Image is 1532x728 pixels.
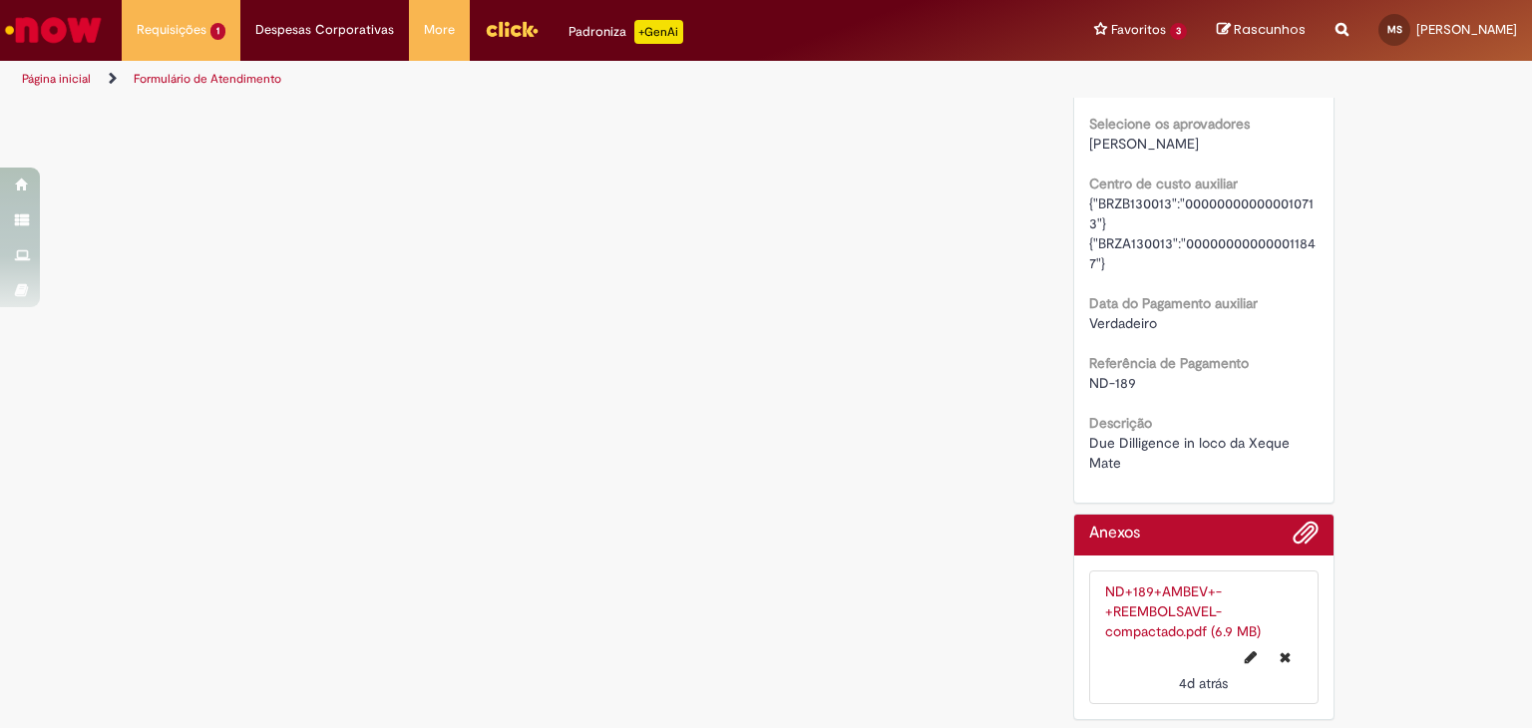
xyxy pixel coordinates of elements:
span: [PERSON_NAME] [1416,21,1517,38]
ul: Trilhas de página [15,61,1006,98]
h2: Anexos [1089,525,1140,543]
img: click_logo_yellow_360x200.png [485,14,539,44]
span: [PERSON_NAME] [1089,135,1199,153]
button: Adicionar anexos [1293,520,1319,555]
a: Rascunhos [1217,21,1306,40]
span: Requisições [137,20,206,40]
span: ND-189 [1089,374,1136,392]
button: Excluir ND+189+AMBEV+-+REEMBOLSAVEL-compactado.pdf [1268,641,1303,673]
a: ND+189+AMBEV+-+REEMBOLSAVEL-compactado.pdf (6.9 MB) [1105,582,1261,640]
span: More [424,20,455,40]
span: Verdadeiro [1089,314,1157,332]
span: Despesas Corporativas [255,20,394,40]
button: Editar nome de arquivo ND+189+AMBEV+-+REEMBOLSAVEL-compactado.pdf [1233,641,1269,673]
b: Selecione os aprovadores [1089,115,1250,133]
span: Rascunhos [1234,20,1306,39]
span: 1 [210,23,225,40]
b: Centro de custo auxiliar [1089,175,1238,192]
span: MS [1387,23,1402,36]
span: {"BRZB130013":"000000000000010713"} {"BRZA130013":"000000000000011847"} [1089,194,1316,272]
b: Data do Pagamento auxiliar [1089,294,1258,312]
span: Due Dilligence in loco da Xeque Mate [1089,434,1294,472]
p: +GenAi [634,20,683,44]
span: Favoritos [1111,20,1166,40]
a: Formulário de Atendimento [134,71,281,87]
a: Página inicial [22,71,91,87]
span: 4d atrás [1179,674,1228,692]
time: 26/09/2025 12:50:21 [1179,674,1228,692]
span: 3 [1170,23,1187,40]
b: Descrição [1089,414,1152,432]
div: Padroniza [569,20,683,44]
img: ServiceNow [2,10,105,50]
b: Referência de Pagamento [1089,354,1249,372]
